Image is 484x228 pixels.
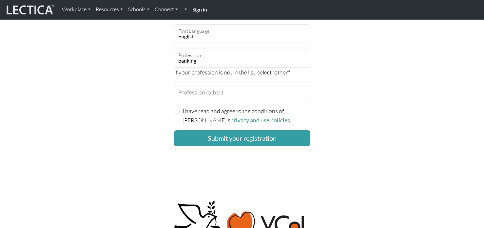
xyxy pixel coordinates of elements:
[230,117,291,124] a: privacy and use policies.
[174,82,310,101] input: Profession (other)
[174,130,310,146] button: Submit your registration
[174,69,290,76] span: If your profession is not in the list, select "other".
[126,3,152,16] a: Schools
[152,3,181,16] a: Connect
[192,6,207,12] strong: Sign in
[93,3,126,16] a: Resources
[183,106,310,125] label: I have read and agree to the conditions of [PERSON_NAME]'s
[190,3,210,17] a: Sign in
[59,3,93,16] a: Workplace
[5,4,54,16] img: lecticalive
